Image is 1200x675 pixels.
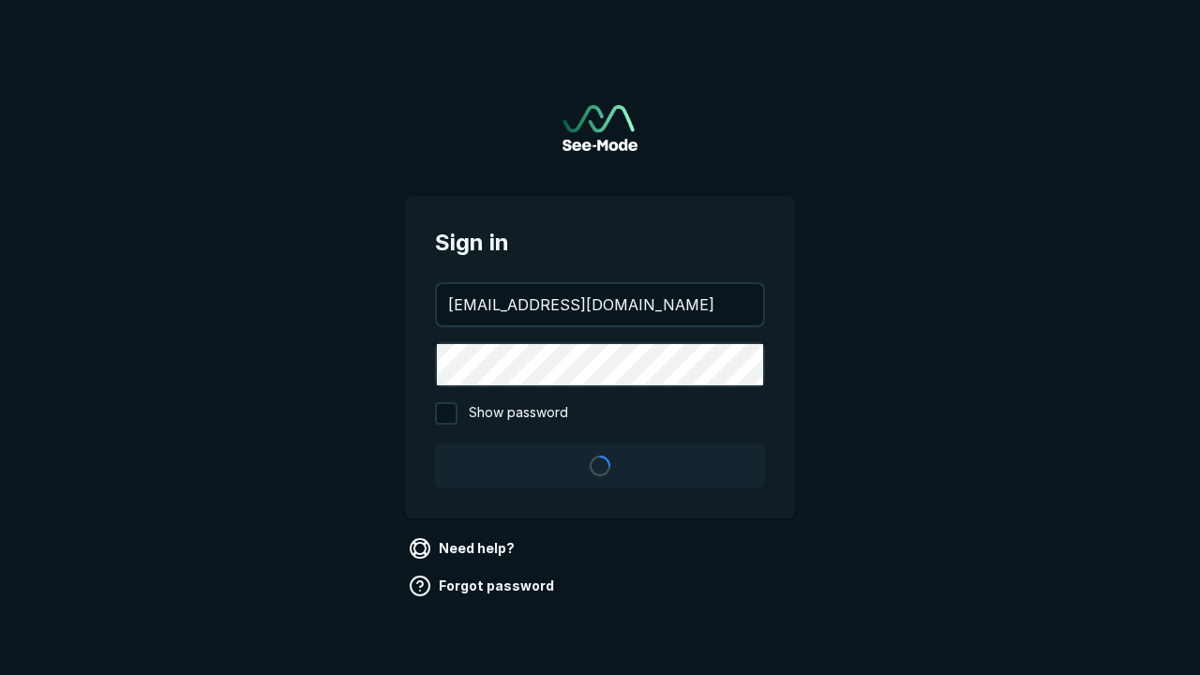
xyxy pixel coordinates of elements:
a: Forgot password [405,571,562,601]
a: Go to sign in [562,105,637,151]
img: See-Mode Logo [562,105,637,151]
a: Need help? [405,533,522,563]
span: Show password [469,402,568,425]
span: Sign in [435,226,765,260]
input: your@email.com [437,284,763,325]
